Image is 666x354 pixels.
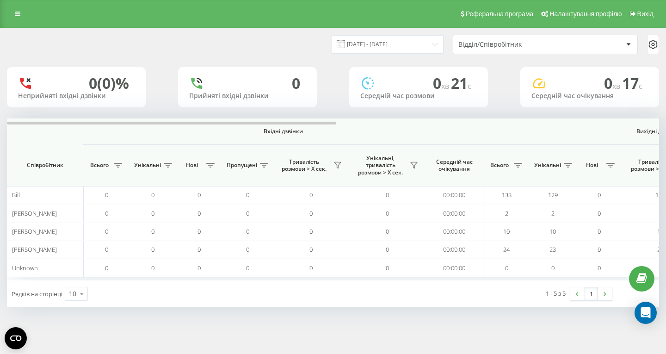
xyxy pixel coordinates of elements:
span: 0 [105,245,108,254]
span: Співробітник [15,161,75,169]
span: Вихід [637,10,654,18]
span: 0 [151,191,154,199]
span: Нові [580,161,604,169]
div: Відділ/Співробітник [458,41,569,49]
span: 0 [598,191,601,199]
span: Рядків на сторінці [12,290,62,298]
div: Open Intercom Messenger [635,302,657,324]
span: Тривалість розмови > Х сек. [277,158,331,173]
span: 0 [386,209,389,217]
span: 0 [598,227,601,236]
span: 2 [505,209,508,217]
span: 129 [548,191,558,199]
span: хв [441,81,451,91]
span: 10 [503,227,510,236]
td: 00:00:00 [425,223,483,241]
td: 00:00:00 [425,259,483,277]
span: 0 [598,264,601,272]
div: Прийняті вхідні дзвінки [189,92,306,100]
span: [PERSON_NAME] [12,245,57,254]
span: 0 [309,245,313,254]
span: 0 [309,264,313,272]
span: 0 [598,245,601,254]
span: 0 [598,209,601,217]
span: 2 [659,209,662,217]
span: Bill [12,191,20,199]
td: 00:00:00 [425,186,483,204]
span: хв [612,81,622,91]
span: 0 [197,245,201,254]
span: 24 [657,245,664,254]
span: 17 [622,73,642,93]
div: Середній час розмови [360,92,477,100]
span: c [468,81,471,91]
a: 1 [584,287,598,300]
span: 0 [151,245,154,254]
span: 0 [505,264,508,272]
span: 23 [549,245,556,254]
span: Всього [488,161,511,169]
span: Унікальні, тривалість розмови > Х сек. [354,155,407,176]
span: 0 [105,191,108,199]
span: Середній час очікування [432,158,476,173]
span: 0 [197,227,201,236]
span: 0 [105,264,108,272]
span: Пропущені [227,161,257,169]
td: 00:00:00 [425,204,483,222]
span: 0 [386,227,389,236]
span: [PERSON_NAME] [12,209,57,217]
div: 0 [292,75,300,92]
span: 0 [151,227,154,236]
span: 0 [151,264,154,272]
span: 0 [246,245,249,254]
span: 24 [503,245,510,254]
span: Unknown [12,264,38,272]
span: Унікальні [134,161,161,169]
span: 0 [433,73,451,93]
span: 0 [197,191,201,199]
span: 133 [502,191,512,199]
span: 10 [549,227,556,236]
div: Середній час очікування [531,92,648,100]
span: 0 [105,209,108,217]
span: 0 [604,73,622,93]
span: 0 [246,227,249,236]
span: 0 [151,209,154,217]
span: Всього [88,161,111,169]
span: 0 [551,264,555,272]
div: 0 (0)% [89,75,129,92]
div: 10 [69,289,76,298]
span: [PERSON_NAME] [12,227,57,236]
div: Неприйняті вхідні дзвінки [18,92,135,100]
button: Open CMP widget [5,327,27,349]
span: 10 [657,227,664,236]
span: 0 [386,191,389,199]
span: 2 [551,209,555,217]
span: 0 [246,264,249,272]
span: Нові [180,161,203,169]
span: 0 [105,227,108,236]
span: 0 [386,245,389,254]
span: Унікальні [534,161,561,169]
span: Вхідні дзвінки [107,128,459,135]
span: 0 [246,191,249,199]
span: 0 [197,264,201,272]
span: 0 [386,264,389,272]
span: 21 [451,73,471,93]
span: Налаштування профілю [549,10,622,18]
span: 0 [659,264,662,272]
span: c [639,81,642,91]
span: 0 [309,227,313,236]
span: Реферальна програма [466,10,534,18]
span: 0 [246,209,249,217]
span: 0 [197,209,201,217]
div: 1 - 5 з 5 [546,289,566,298]
td: 00:00:00 [425,241,483,259]
span: 0 [309,209,313,217]
span: 133 [655,191,665,199]
span: 0 [309,191,313,199]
